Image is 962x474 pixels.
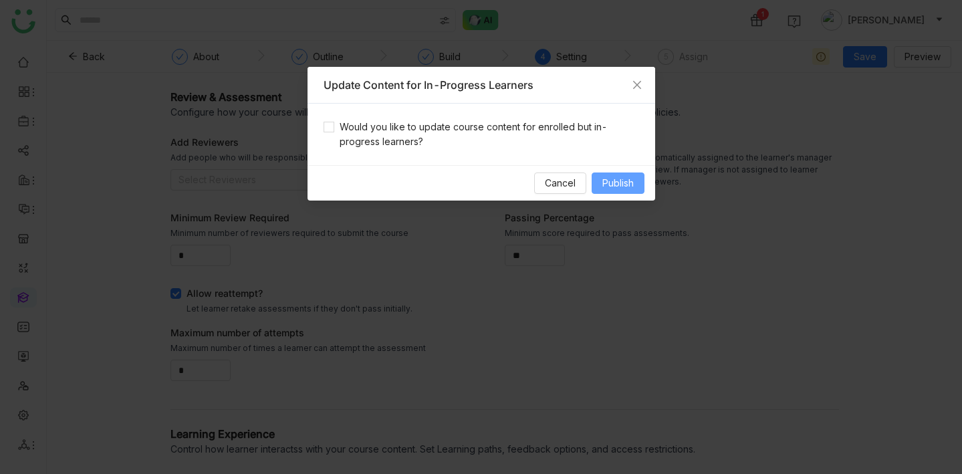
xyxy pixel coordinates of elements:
div: Update Content for In-Progress Learners [324,78,639,92]
button: Publish [592,172,644,194]
button: Cancel [534,172,586,194]
span: Cancel [545,176,576,191]
span: Would you like to update course content for enrolled but in-progress learners? [334,120,639,149]
span: Publish [602,176,634,191]
button: Close [619,67,655,103]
